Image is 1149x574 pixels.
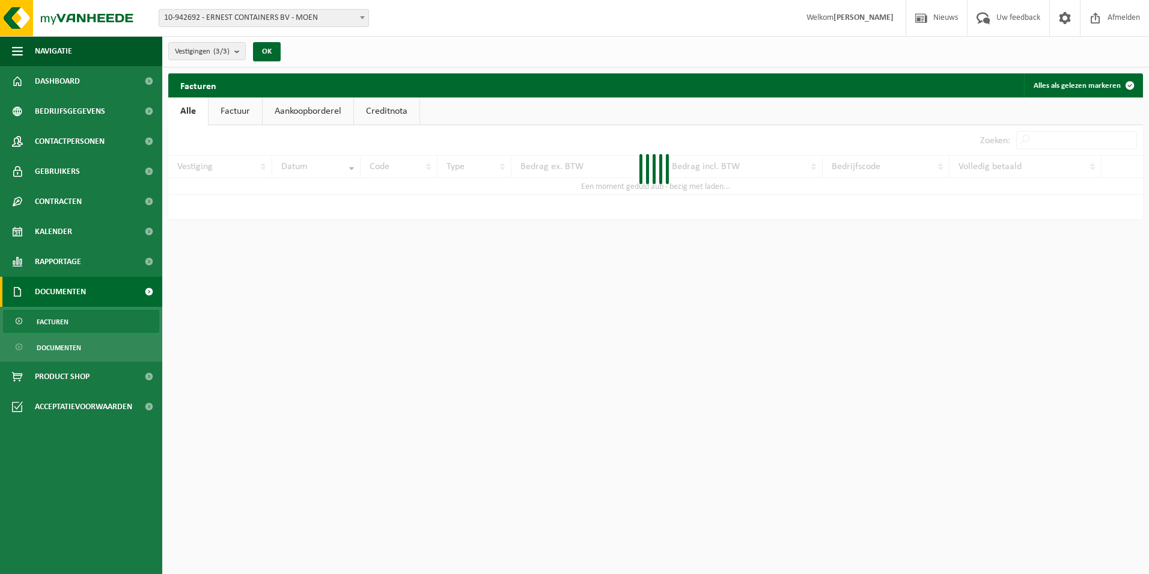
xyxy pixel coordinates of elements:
button: Alles als gelezen markeren [1024,73,1142,97]
span: Bedrijfsgegevens [35,96,105,126]
button: Vestigingen(3/3) [168,42,246,60]
button: OK [253,42,281,61]
span: Contracten [35,187,82,217]
span: Product Shop [35,362,90,392]
span: Documenten [35,277,86,307]
a: Factuur [209,97,262,125]
h2: Facturen [168,73,228,97]
span: 10-942692 - ERNEST CONTAINERS BV - MOEN [159,9,369,27]
span: Navigatie [35,36,72,66]
span: Contactpersonen [35,126,105,156]
a: Aankoopborderel [263,97,353,125]
span: Gebruikers [35,156,80,187]
span: Kalender [35,217,72,247]
a: Documenten [3,336,159,359]
span: Dashboard [35,66,80,96]
a: Facturen [3,310,159,333]
span: Acceptatievoorwaarden [35,392,132,422]
span: Documenten [37,336,81,359]
span: Facturen [37,310,69,333]
strong: [PERSON_NAME] [834,13,894,22]
a: Alle [168,97,208,125]
span: Vestigingen [175,43,230,61]
a: Creditnota [354,97,419,125]
span: Rapportage [35,247,81,277]
span: 10-942692 - ERNEST CONTAINERS BV - MOEN [159,10,368,26]
count: (3/3) [213,48,230,55]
